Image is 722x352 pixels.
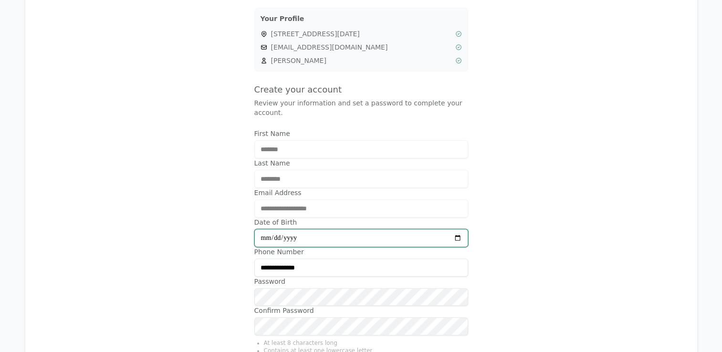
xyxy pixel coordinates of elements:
h3: Your Profile [261,14,462,23]
li: At least 8 characters long [264,339,468,347]
p: Review your information and set a password to complete your account. [254,98,468,117]
span: [PERSON_NAME] [271,56,451,65]
label: Password [254,277,468,286]
h4: Create your account [254,83,468,96]
label: Last Name [254,158,468,168]
label: Phone Number [254,247,468,257]
span: [EMAIL_ADDRESS][DOMAIN_NAME] [271,42,451,52]
span: [STREET_ADDRESS][DATE] [271,29,451,39]
label: Date of Birth [254,217,468,227]
label: First Name [254,129,468,138]
label: Confirm Password [254,306,468,315]
label: Email Address [254,188,468,197]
